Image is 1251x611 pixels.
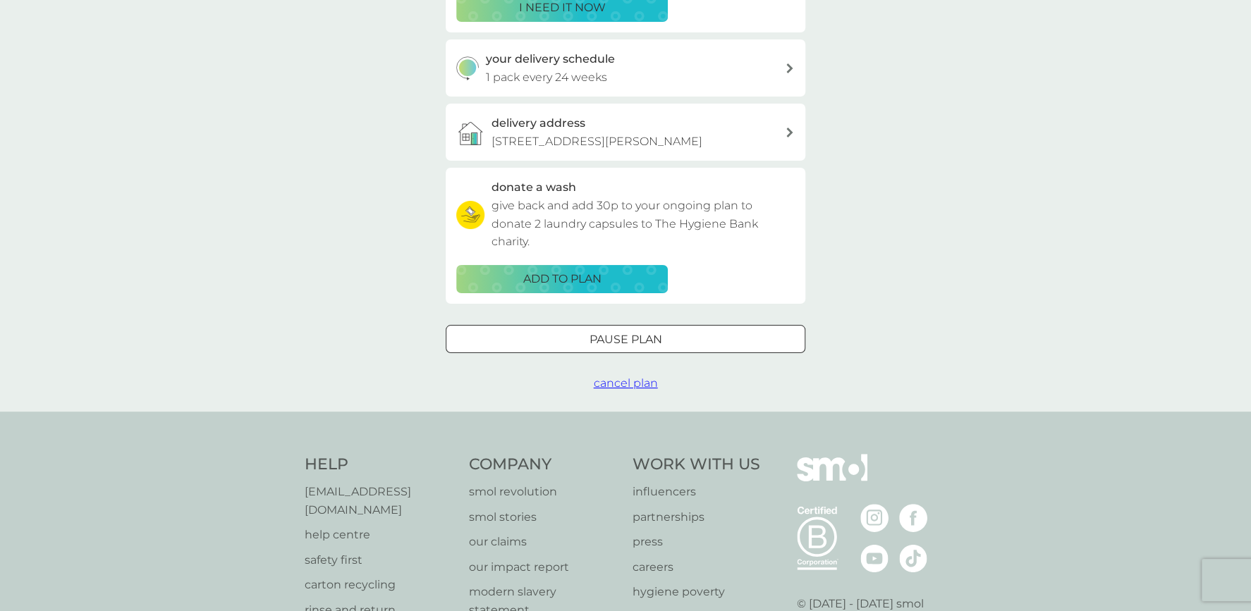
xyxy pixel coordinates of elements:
h4: Work With Us [633,454,760,476]
a: smol stories [469,508,619,526]
a: our impact report [469,558,619,576]
a: hygiene poverty [633,583,760,601]
a: smol revolution [469,483,619,501]
a: careers [633,558,760,576]
p: 1 pack every 24 weeks [486,68,607,87]
img: visit the smol Youtube page [860,544,889,572]
a: partnerships [633,508,760,526]
p: ADD TO PLAN [523,270,602,288]
button: your delivery schedule1 pack every 24 weeks [446,39,805,97]
h4: Help [305,454,455,476]
p: Pause plan [590,331,662,349]
img: visit the smol Facebook page [899,504,927,532]
p: [STREET_ADDRESS][PERSON_NAME] [492,132,702,151]
span: cancel plan [594,376,658,390]
img: smol [797,454,867,502]
a: influencers [633,483,760,501]
h4: Company [469,454,619,476]
button: ADD TO PLAN [456,265,668,293]
h3: donate a wash [492,178,576,197]
button: Pause plan [446,325,805,353]
h3: delivery address [492,114,585,132]
a: our claims [469,533,619,551]
button: cancel plan [594,374,658,393]
h3: your delivery schedule [486,50,615,68]
a: press [633,533,760,551]
a: safety first [305,551,455,569]
img: visit the smol Instagram page [860,504,889,532]
a: [EMAIL_ADDRESS][DOMAIN_NAME] [305,483,455,519]
a: carton recycling [305,576,455,594]
p: give back and add 30p to your ongoing plan to donate 2 laundry capsules to The Hygiene Bank charity. [492,197,795,251]
img: visit the smol Tiktok page [899,544,927,572]
a: help centre [305,526,455,544]
a: delivery address[STREET_ADDRESS][PERSON_NAME] [446,104,805,161]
